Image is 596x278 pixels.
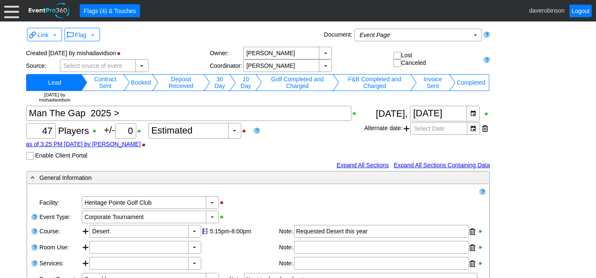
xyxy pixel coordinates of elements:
[477,228,485,234] div: Show Course when printing; click to hide Course when printing.
[38,32,49,38] span: Link
[82,225,89,239] div: Add course
[82,257,89,271] div: Add service
[159,74,204,91] td: Change status to Deposit Received
[322,29,354,43] div: Document:
[116,51,126,56] div: Hide Status Bar when printing; click to show Status Bar when printing.
[209,225,278,238] div: Edit start & end times
[82,241,89,255] div: Add room
[39,224,81,240] div: Course:
[104,125,148,135] span: +/-
[279,241,294,254] div: Note:
[404,122,410,135] span: Add another alternate date
[39,256,81,272] div: Services:
[296,227,467,235] div: Requested Desert this year
[456,74,487,91] td: Change status to Completed
[39,195,81,210] div: Facility:
[219,200,229,206] div: Hide Facility when printing; click to show Facility when printing.
[477,260,485,266] div: Show Services when printing; click to hide Services when printing.
[210,74,230,91] td: Change status to 30 Day
[26,141,141,147] a: as of 3:25 PM [DATE] by [PERSON_NAME]
[39,210,81,224] div: Event Type:
[82,6,138,15] span: Flags (4) & Touches
[210,62,243,69] div: Coordinator:
[469,225,475,238] div: Remove course
[210,228,277,235] div: 5:15pm-8:00pm
[92,128,101,134] div: Show Guest Count when printing; click to hide Guest Count when printing.
[40,174,92,181] span: General Information
[26,47,210,59] div: Created [DATE] by mishadavidson
[337,162,389,168] a: Expand All Sections
[201,225,209,238] div: Show this item on timeline; click to toggle
[413,123,446,134] span: Select Date
[364,121,490,136] div: Alternate date:
[279,257,294,270] div: Note:
[279,225,294,238] div: Note:
[483,111,490,117] div: Show Event Date when printing; click to hide Event Date when printing.
[236,74,256,91] td: Change status to 10 Day
[39,240,81,256] div: Room Use:
[4,3,19,18] div: Menu: Click or 'Crtl+M' to toggle menu open/close
[141,142,151,148] div: Hide Guest Count Stamp when printing; click to show Guest Count Stamp when printing.
[87,74,124,91] td: Change status to Contract Sent
[29,173,453,182] div: General Information
[376,108,407,119] span: [DATE],
[210,50,243,56] div: Owner:
[219,214,229,220] div: Show Event Type when printing; click to hide Event Type when printing.
[417,74,449,91] td: Change status to Invoice Sent
[394,52,480,67] div: Lost Canceled
[136,128,146,134] div: Show Plus/Minus Count when printing; click to hide Plus/Minus Count when printing.
[29,74,81,91] td: Change status to Lead
[27,1,71,20] img: EventPro360
[241,128,251,134] div: Hide Guest Count Status when printing; click to show Guest Count Status when printing.
[26,62,60,69] div: Source:
[469,241,475,254] div: Remove room
[351,110,361,116] div: Show Event Title when printing; click to hide Event Title when printing.
[67,30,96,39] span: Flag
[29,30,58,39] span: Link
[477,244,485,250] div: Show Room Use when printing; click to hide Room Use when printing.
[339,74,410,91] td: Change status to F&B Completed and Charged
[569,5,592,17] a: Logout
[62,60,124,72] span: Select source of event
[360,32,390,38] i: Event Page
[82,7,138,15] span: Flags (4) & Touches
[394,162,490,168] a: Expand All Sections Containing Data
[469,257,475,270] div: Remove service
[130,74,152,91] td: Change status to Booked
[35,152,87,159] label: Enable Client Portal
[262,74,333,91] td: Change status to Golf Completed and Charged
[75,32,86,38] span: Flag
[529,7,564,13] span: daverobinson
[58,126,89,136] span: Players
[29,91,81,104] td: [DATE] by mishadavidson
[482,122,488,135] div: Remove this date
